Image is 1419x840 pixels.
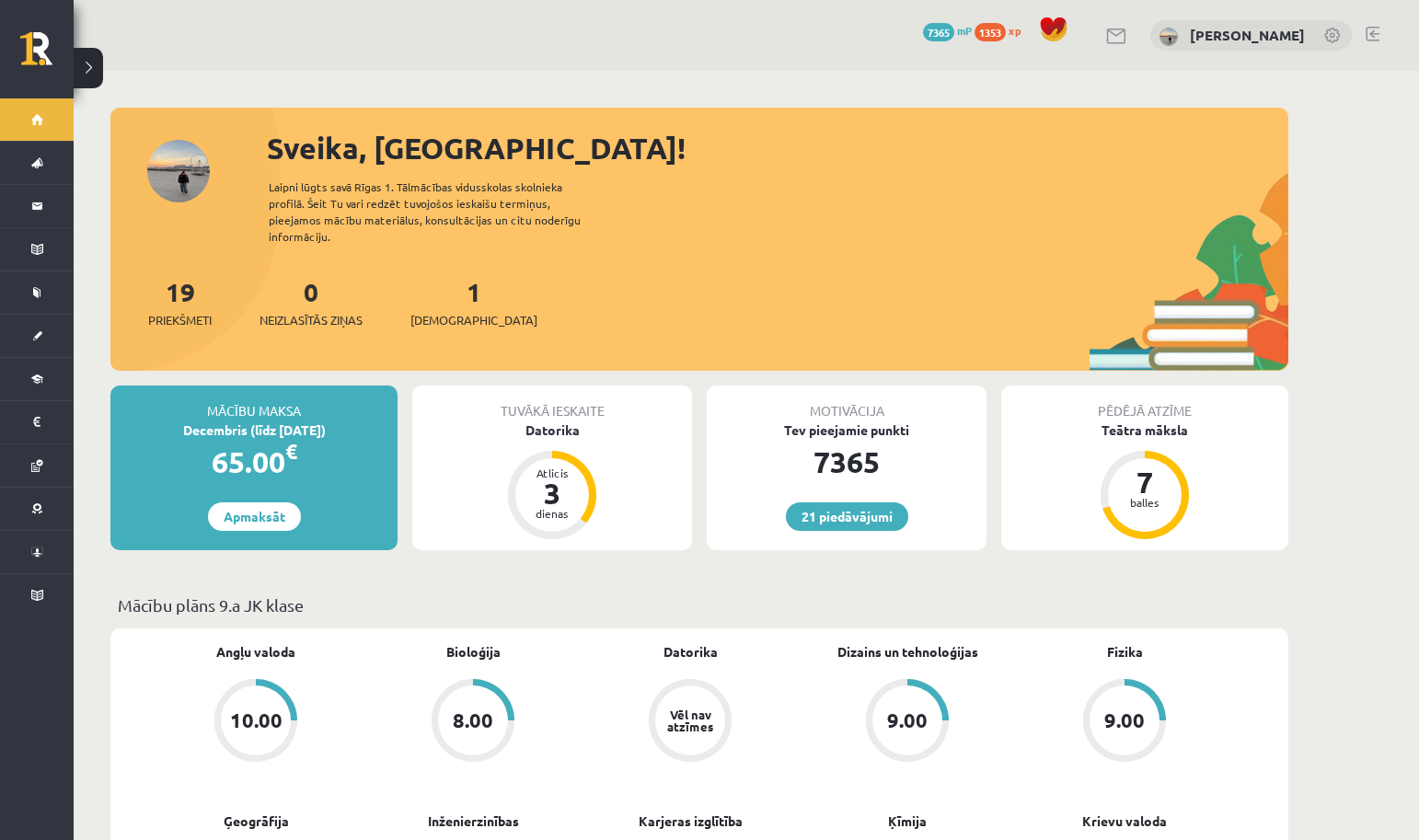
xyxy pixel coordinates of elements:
div: Mācību maksa [110,385,398,420]
span: [DEMOGRAPHIC_DATA] [410,311,537,329]
a: 21 piedāvājumi [786,502,908,531]
div: 9.00 [1104,710,1145,731]
img: Milana Belavina [1159,28,1178,46]
a: 9.00 [1016,679,1233,765]
a: 8.00 [364,679,582,765]
div: 7365 [707,440,986,484]
a: Inženierzinības [428,811,519,831]
div: 10.00 [230,710,283,731]
span: mP [957,23,972,38]
div: Decembris (līdz [DATE]) [110,420,398,440]
div: Datorika [412,420,692,440]
a: Apmaksāt [208,502,301,531]
a: 1353 xp [975,23,1030,38]
a: [PERSON_NAME] [1190,26,1305,44]
div: Pēdējā atzīme [1001,385,1288,420]
p: Mācību plāns 9.a JK klase [118,593,1281,617]
div: 3 [525,478,580,508]
a: Ģeogrāfija [224,811,289,831]
a: Angļu valoda [216,642,295,662]
a: Vēl nav atzīmes [582,679,799,765]
div: 65.00 [110,440,398,484]
a: Karjeras izglītība [639,811,743,831]
div: Motivācija [707,385,986,420]
span: xp [1009,23,1021,38]
a: 9.00 [799,679,1016,765]
a: Teātra māksla 7 balles [1001,420,1288,542]
a: Dizains un tehnoloģijas [837,642,978,662]
div: balles [1117,497,1172,508]
div: Vēl nav atzīmes [664,708,716,732]
span: € [285,438,297,465]
div: Atlicis [525,467,580,478]
a: 19Priekšmeti [148,275,212,329]
div: Tuvākā ieskaite [412,385,692,420]
a: 7365 mP [923,23,972,38]
span: Priekšmeti [148,311,212,329]
a: Krievu valoda [1082,811,1167,831]
a: Bioloģija [446,642,501,662]
span: 1353 [975,23,1006,41]
a: Rīgas 1. Tālmācības vidusskola [20,32,74,78]
div: 7 [1117,467,1172,497]
a: 10.00 [147,679,364,765]
div: Tev pieejamie punkti [707,420,986,440]
div: 9.00 [887,710,928,731]
a: Fizika [1107,642,1143,662]
a: 0Neizlasītās ziņas [260,275,363,329]
a: Datorika [663,642,718,662]
a: Datorika Atlicis 3 dienas [412,420,692,542]
div: Sveika, [GEOGRAPHIC_DATA]! [267,126,1288,170]
a: Ķīmija [888,811,927,831]
div: dienas [525,508,580,519]
div: 8.00 [453,710,493,731]
div: Teātra māksla [1001,420,1288,440]
a: 1[DEMOGRAPHIC_DATA] [410,275,537,329]
span: Neizlasītās ziņas [260,311,363,329]
span: 7365 [923,23,954,41]
div: Laipni lūgts savā Rīgas 1. Tālmācības vidusskolas skolnieka profilā. Šeit Tu vari redzēt tuvojošo... [269,178,613,245]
